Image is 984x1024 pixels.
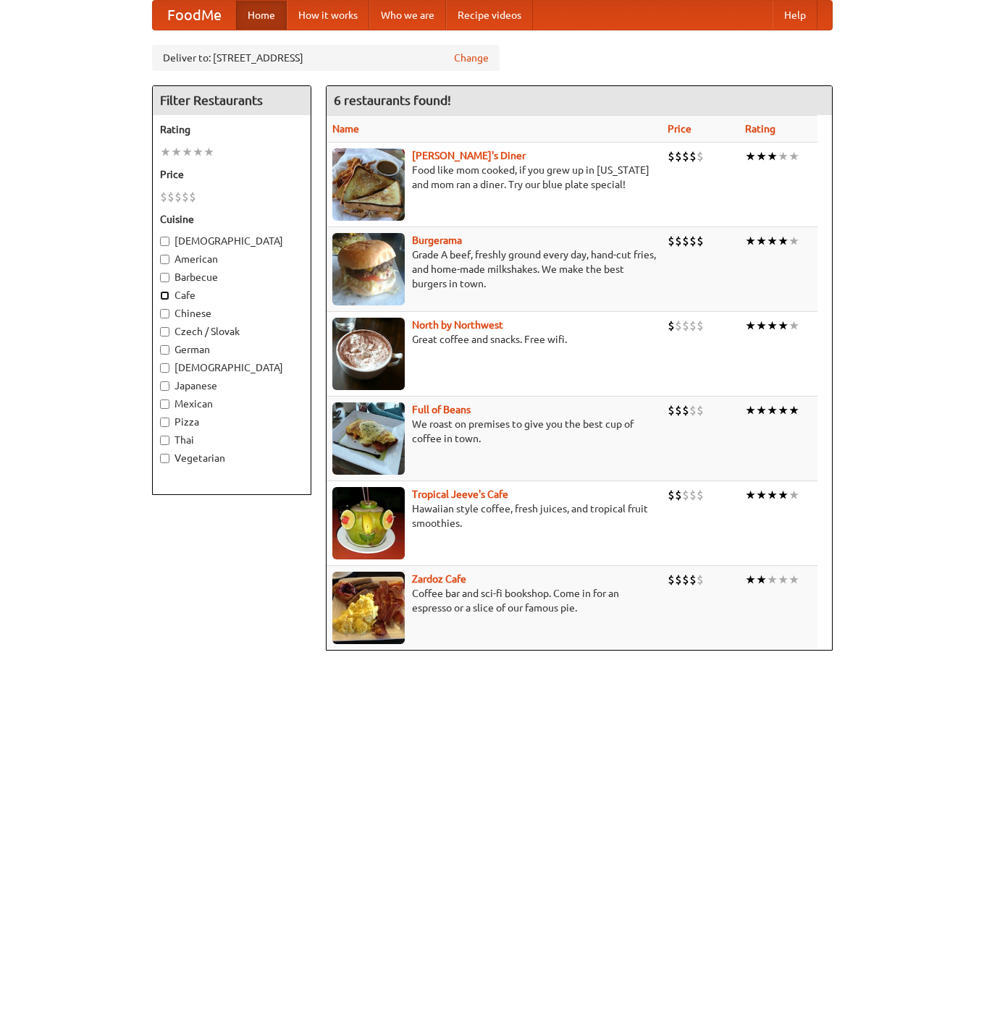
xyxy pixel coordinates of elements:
[160,291,169,300] input: Cafe
[160,234,303,248] label: [DEMOGRAPHIC_DATA]
[689,233,697,249] li: $
[287,1,369,30] a: How it works
[160,309,169,318] input: Chinese
[697,487,704,503] li: $
[767,402,778,418] li: ★
[193,144,203,160] li: ★
[153,1,236,30] a: FoodMe
[412,319,503,331] b: North by Northwest
[203,144,214,160] li: ★
[675,318,682,334] li: $
[745,123,775,135] a: Rating
[332,487,405,559] img: jeeves.jpg
[171,144,182,160] li: ★
[675,572,682,588] li: $
[689,487,697,503] li: $
[689,402,697,418] li: $
[756,402,767,418] li: ★
[689,318,697,334] li: $
[682,148,689,164] li: $
[789,572,799,588] li: ★
[160,122,303,137] h5: Rating
[160,433,303,447] label: Thai
[332,417,656,446] p: We roast on premises to give you the best cup of coffee in town.
[745,572,756,588] li: ★
[454,51,489,65] a: Change
[745,148,756,164] li: ★
[778,402,789,418] li: ★
[767,233,778,249] li: ★
[697,148,704,164] li: $
[160,418,169,427] input: Pizza
[160,252,303,266] label: American
[369,1,446,30] a: Who we are
[332,586,656,615] p: Coffee bar and sci-fi bookshop. Come in for an espresso or a slice of our famous pie.
[153,86,311,115] h4: Filter Restaurants
[789,487,799,503] li: ★
[789,148,799,164] li: ★
[756,572,767,588] li: ★
[182,189,189,205] li: $
[682,402,689,418] li: $
[446,1,533,30] a: Recipe videos
[160,399,169,409] input: Mexican
[174,189,182,205] li: $
[160,342,303,357] label: German
[767,487,778,503] li: ★
[682,318,689,334] li: $
[160,451,303,465] label: Vegetarian
[332,148,405,221] img: sallys.jpg
[189,189,196,205] li: $
[160,237,169,246] input: [DEMOGRAPHIC_DATA]
[152,45,500,71] div: Deliver to: [STREET_ADDRESS]
[332,247,656,291] p: Grade A beef, freshly ground every day, hand-cut fries, and home-made milkshakes. We make the bes...
[160,436,169,445] input: Thai
[160,144,171,160] li: ★
[668,123,691,135] a: Price
[160,270,303,284] label: Barbecue
[160,255,169,264] input: American
[689,572,697,588] li: $
[182,144,193,160] li: ★
[745,318,756,334] li: ★
[160,327,169,337] input: Czech / Slovak
[160,381,169,391] input: Japanese
[675,233,682,249] li: $
[160,363,169,373] input: [DEMOGRAPHIC_DATA]
[160,378,303,393] label: Japanese
[756,318,767,334] li: ★
[675,148,682,164] li: $
[668,487,675,503] li: $
[778,572,789,588] li: ★
[412,150,526,161] a: [PERSON_NAME]'s Diner
[697,572,704,588] li: $
[412,404,471,415] a: Full of Beans
[697,318,704,334] li: $
[668,148,675,164] li: $
[412,488,508,500] a: Tropical Jeeve's Cafe
[789,402,799,418] li: ★
[789,318,799,334] li: ★
[697,233,704,249] li: $
[745,487,756,503] li: ★
[668,318,675,334] li: $
[668,402,675,418] li: $
[756,233,767,249] li: ★
[160,167,303,182] h5: Price
[675,402,682,418] li: $
[160,454,169,463] input: Vegetarian
[160,360,303,375] label: [DEMOGRAPHIC_DATA]
[682,572,689,588] li: $
[778,318,789,334] li: ★
[160,345,169,355] input: German
[160,415,303,429] label: Pizza
[412,234,462,246] a: Burgerama
[160,397,303,411] label: Mexican
[789,233,799,249] li: ★
[745,402,756,418] li: ★
[332,572,405,644] img: zardoz.jpg
[160,324,303,339] label: Czech / Slovak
